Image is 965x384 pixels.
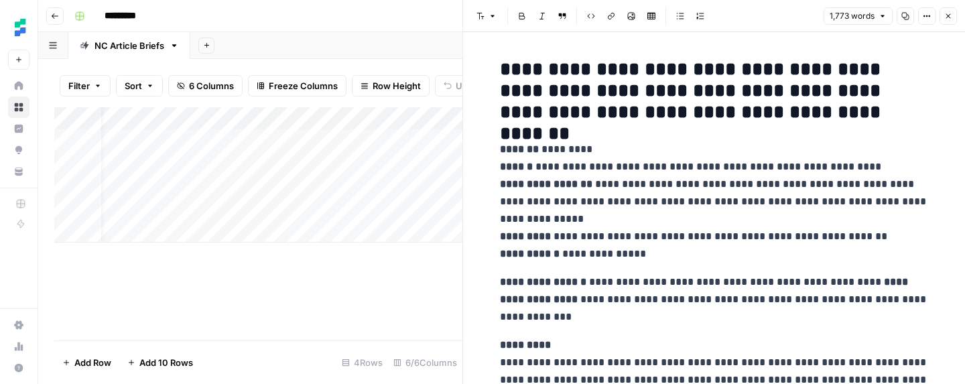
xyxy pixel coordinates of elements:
[168,75,243,97] button: 6 Columns
[74,356,111,369] span: Add Row
[8,97,29,118] a: Browse
[336,352,388,373] div: 4 Rows
[8,139,29,161] a: Opportunities
[8,314,29,336] a: Settings
[94,39,164,52] div: NC Article Briefs
[352,75,430,97] button: Row Height
[8,15,32,40] img: Ten Speed Logo
[60,75,111,97] button: Filter
[8,357,29,379] button: Help + Support
[68,32,190,59] a: NC Article Briefs
[125,79,142,92] span: Sort
[435,75,487,97] button: Undo
[269,79,338,92] span: Freeze Columns
[456,79,478,92] span: Undo
[830,10,875,22] span: 1,773 words
[68,79,90,92] span: Filter
[139,356,193,369] span: Add 10 Rows
[119,352,201,373] button: Add 10 Rows
[8,11,29,44] button: Workspace: Ten Speed
[54,352,119,373] button: Add Row
[8,161,29,182] a: Your Data
[373,79,421,92] span: Row Height
[388,352,462,373] div: 6/6 Columns
[116,75,163,97] button: Sort
[8,336,29,357] a: Usage
[248,75,346,97] button: Freeze Columns
[189,79,234,92] span: 6 Columns
[824,7,893,25] button: 1,773 words
[8,118,29,139] a: Insights
[8,75,29,97] a: Home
